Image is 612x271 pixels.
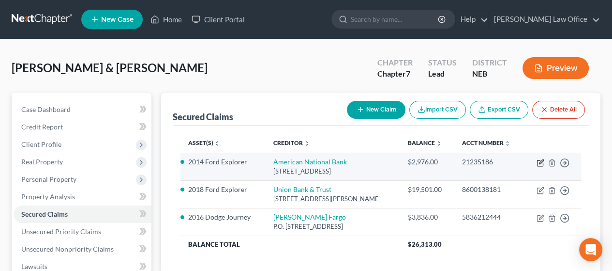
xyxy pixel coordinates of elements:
a: Credit Report [14,118,151,136]
th: Balance Total [180,236,400,253]
span: Case Dashboard [21,105,71,113]
span: Client Profile [21,140,61,148]
span: Unsecured Nonpriority Claims [21,245,114,253]
i: unfold_more [304,141,310,146]
i: unfold_more [214,141,220,146]
a: Union Bank & Trust [273,185,331,193]
a: Case Dashboard [14,101,151,118]
a: Unsecured Priority Claims [14,223,151,240]
button: Import CSV [409,101,466,119]
a: [PERSON_NAME] Fargo [273,213,346,221]
a: Client Portal [187,11,250,28]
div: Lead [428,68,457,80]
div: 5836212444 [462,212,516,222]
span: Lawsuits [21,262,47,271]
a: Acct Number unfold_more [462,139,510,146]
div: 21235186 [462,157,516,167]
div: $3,836.00 [408,212,447,222]
div: District [472,57,507,68]
span: [PERSON_NAME] & [PERSON_NAME] [12,61,208,75]
li: 2016 Dodge Journey [188,212,258,222]
span: New Case [101,16,134,23]
div: 8600138181 [462,185,516,194]
div: [STREET_ADDRESS] [273,167,392,176]
div: Secured Claims [173,111,233,123]
div: $2,976.00 [408,157,447,167]
a: Secured Claims [14,206,151,223]
div: P.O. [STREET_ADDRESS] [273,222,392,231]
a: Export CSV [470,101,528,119]
span: Real Property [21,158,63,166]
span: Personal Property [21,175,76,183]
div: NEB [472,68,507,80]
button: New Claim [347,101,405,119]
li: 2018 Ford Explorer [188,185,258,194]
div: [STREET_ADDRESS][PERSON_NAME] [273,194,392,204]
div: Status [428,57,457,68]
span: 7 [406,69,410,78]
i: unfold_more [436,141,442,146]
div: $19,501.00 [408,185,447,194]
a: Balance unfold_more [408,139,442,146]
span: Property Analysis [21,192,75,201]
span: Unsecured Priority Claims [21,227,101,236]
input: Search by name... [351,10,439,28]
span: Secured Claims [21,210,68,218]
a: Creditor unfold_more [273,139,310,146]
a: Asset(s) unfold_more [188,139,220,146]
li: 2014 Ford Explorer [188,157,258,167]
div: Open Intercom Messenger [579,238,602,261]
a: Property Analysis [14,188,151,206]
button: Preview [522,57,589,79]
button: Delete All [532,101,585,119]
i: unfold_more [505,141,510,146]
a: [PERSON_NAME] Law Office [489,11,600,28]
a: Home [146,11,187,28]
div: Chapter [377,68,413,80]
span: Credit Report [21,123,63,131]
div: Chapter [377,57,413,68]
a: Unsecured Nonpriority Claims [14,240,151,258]
span: $26,313.00 [408,240,442,248]
a: Help [456,11,488,28]
a: American National Bank [273,158,347,166]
